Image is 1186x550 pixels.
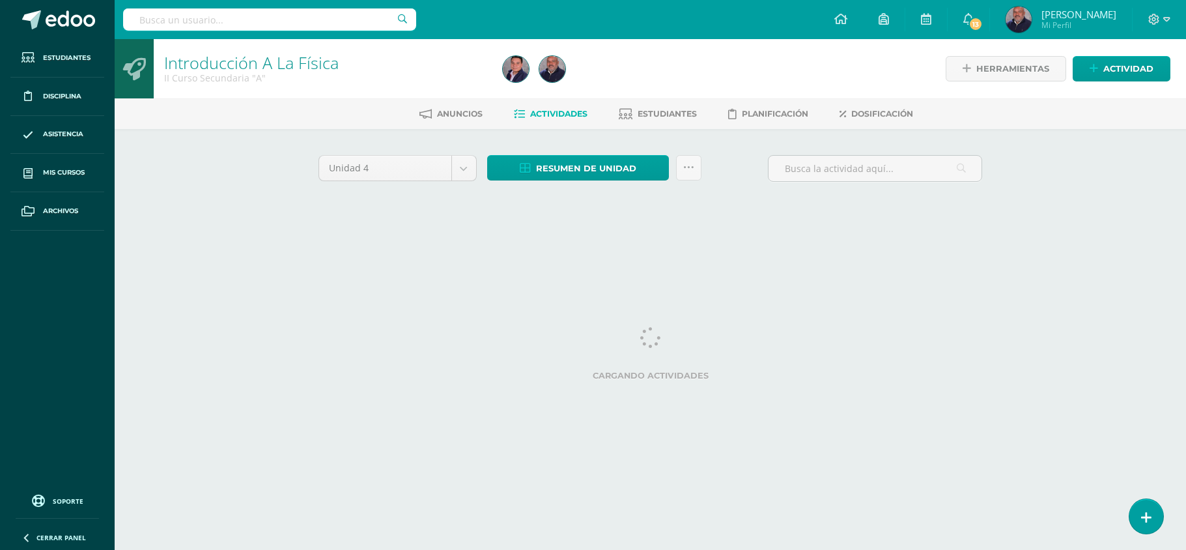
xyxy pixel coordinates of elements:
a: Unidad 4 [319,156,476,181]
a: Actividades [514,104,587,124]
span: 13 [968,17,983,31]
span: Mis cursos [43,167,85,178]
span: Mi Perfil [1041,20,1116,31]
span: Estudiantes [638,109,697,119]
span: Resumen de unidad [536,156,636,181]
span: Soporte [53,497,83,506]
span: Asistencia [43,129,83,139]
a: Dosificación [840,104,913,124]
a: Planificación [728,104,808,124]
a: Mis cursos [10,154,104,192]
img: 2f5cfbbd6f1a8be69b4d572f42287c4a.png [503,56,529,82]
a: Anuncios [419,104,483,124]
span: [PERSON_NAME] [1041,8,1116,21]
span: Disciplina [43,91,81,102]
a: Archivos [10,192,104,231]
h1: Introducción A La Física [164,53,487,72]
img: d04ab39c1f09c225e6644a5aeb567931.png [539,56,565,82]
input: Busca un usuario... [123,8,416,31]
a: Disciplina [10,78,104,116]
img: d04ab39c1f09c225e6644a5aeb567931.png [1006,7,1032,33]
label: Cargando actividades [318,371,983,381]
span: Estudiantes [43,53,91,63]
a: Soporte [16,491,99,509]
a: Asistencia [10,116,104,154]
a: Introducción A La Física [164,51,339,74]
a: Estudiantes [619,104,697,124]
span: Actividad [1103,57,1153,81]
span: Anuncios [437,109,483,119]
a: Herramientas [946,56,1066,81]
span: Herramientas [976,57,1049,81]
a: Estudiantes [10,39,104,78]
input: Busca la actividad aquí... [769,156,981,181]
a: Actividad [1073,56,1170,81]
span: Cerrar panel [36,533,86,542]
a: Resumen de unidad [487,155,669,181]
span: Actividades [530,109,587,119]
span: Archivos [43,206,78,216]
span: Unidad 4 [329,156,442,181]
div: II Curso Secundaria 'A' [164,72,487,84]
span: Planificación [742,109,808,119]
span: Dosificación [851,109,913,119]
